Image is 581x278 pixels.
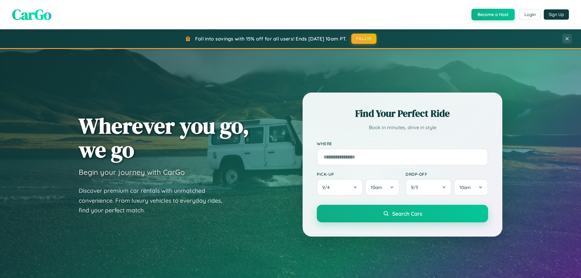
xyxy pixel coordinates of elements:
[371,185,382,190] span: 10am
[365,179,399,196] button: 10am
[459,185,471,190] span: 10am
[405,172,488,177] label: Drop-off
[317,107,488,120] h2: Find Your Perfect Ride
[317,179,363,196] button: 9/4
[317,123,488,132] p: Book in minutes, drive in style
[79,168,185,177] h3: Begin your journey with CarGo
[392,210,422,217] span: Search Cars
[471,9,515,20] button: Become a Host
[317,172,399,177] label: Pick-up
[317,205,488,222] button: Search Cars
[405,179,451,196] button: 9/5
[454,179,488,196] button: 10am
[411,185,421,190] span: 9 / 5
[12,5,51,25] span: CarGo
[351,34,377,44] button: FALL15
[322,185,333,190] span: 9 / 4
[317,141,488,146] label: Where
[79,114,249,162] h1: Wherever you go, we go
[519,9,541,20] button: Login
[544,9,569,20] button: Sign Up
[195,36,347,42] span: Fall into savings with 15% off for all users! Ends [DATE] 10am PT.
[79,186,230,215] p: Discover premium car rentals with unmatched convenience. From luxury vehicles to everyday rides, ...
